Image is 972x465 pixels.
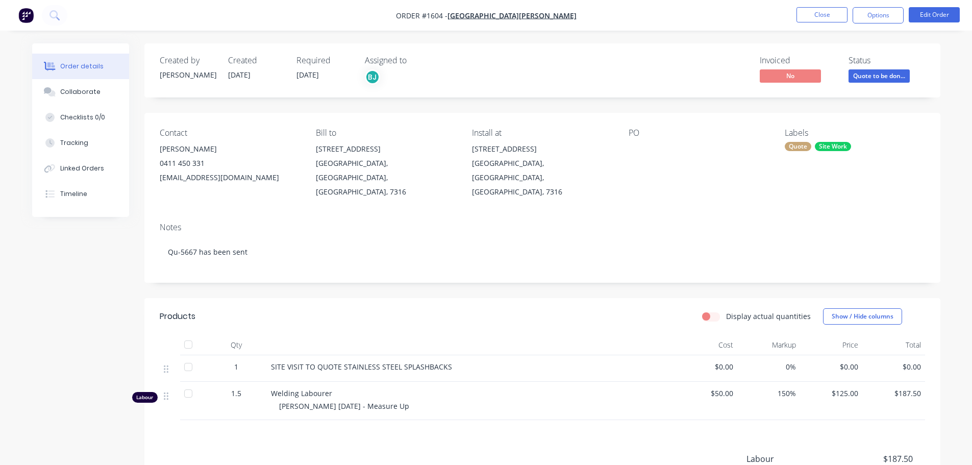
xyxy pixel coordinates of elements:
img: Factory [18,8,34,23]
span: Welding Labourer [271,388,332,398]
button: Order details [32,54,129,79]
button: Checklists 0/0 [32,105,129,130]
div: 0411 450 331 [160,156,300,170]
div: Timeline [60,189,87,199]
span: Order #1604 - [396,11,447,20]
div: Quote [785,142,811,151]
span: [PERSON_NAME] [DATE] - Measure Up [279,401,409,411]
span: Quote to be don... [849,69,910,82]
div: Checklists 0/0 [60,113,105,122]
button: Timeline [32,181,129,207]
span: SITE VISIT TO QUOTE STAINLESS STEEL SPLASHBACKS [271,362,452,372]
div: Tracking [60,138,88,148]
div: Price [800,335,863,355]
a: [GEOGRAPHIC_DATA][PERSON_NAME] [447,11,577,20]
div: [EMAIL_ADDRESS][DOMAIN_NAME] [160,170,300,185]
div: Install at [472,128,612,138]
div: Products [160,310,195,323]
label: Display actual quantities [726,311,811,322]
div: [PERSON_NAME]0411 450 331[EMAIL_ADDRESS][DOMAIN_NAME] [160,142,300,185]
div: Order details [60,62,104,71]
span: $0.00 [804,361,859,372]
div: Status [849,56,925,65]
div: Site Work [815,142,851,151]
div: [PERSON_NAME] [160,142,300,156]
span: 1.5 [231,388,241,399]
div: Invoiced [760,56,836,65]
span: No [760,69,821,82]
div: PO [629,128,768,138]
div: Linked Orders [60,164,104,173]
div: Contact [160,128,300,138]
div: [STREET_ADDRESS][GEOGRAPHIC_DATA], [GEOGRAPHIC_DATA], [GEOGRAPHIC_DATA], 7316 [472,142,612,199]
span: $187.50 [866,388,921,399]
div: Notes [160,223,925,232]
div: [STREET_ADDRESS][GEOGRAPHIC_DATA], [GEOGRAPHIC_DATA], [GEOGRAPHIC_DATA], 7316 [316,142,456,199]
div: [PERSON_NAME] [160,69,216,80]
div: [STREET_ADDRESS] [316,142,456,156]
span: $0.00 [679,361,734,372]
div: Qty [206,335,267,355]
div: Total [862,335,925,355]
div: Markup [737,335,800,355]
div: Collaborate [60,87,101,96]
button: Options [853,7,904,23]
span: $50.00 [679,388,734,399]
div: [STREET_ADDRESS] [472,142,612,156]
button: Quote to be don... [849,69,910,85]
span: 1 [234,361,238,372]
span: Labour [746,453,837,465]
button: Close [796,7,848,22]
span: 0% [741,361,796,372]
div: Labour [132,392,158,403]
span: [DATE] [228,70,251,80]
button: Collaborate [32,79,129,105]
div: Bill to [316,128,456,138]
span: $125.00 [804,388,859,399]
button: Show / Hide columns [823,308,902,325]
span: [DATE] [296,70,319,80]
button: Tracking [32,130,129,156]
span: $187.50 [837,453,912,465]
span: $0.00 [866,361,921,372]
div: Created [228,56,284,65]
div: Created by [160,56,216,65]
span: 150% [741,388,796,399]
div: [GEOGRAPHIC_DATA], [GEOGRAPHIC_DATA], [GEOGRAPHIC_DATA], 7316 [316,156,456,199]
div: Assigned to [365,56,467,65]
div: [GEOGRAPHIC_DATA], [GEOGRAPHIC_DATA], [GEOGRAPHIC_DATA], 7316 [472,156,612,199]
button: BJ [365,69,380,85]
div: Qu-5667 has been sent [160,236,925,267]
button: Linked Orders [32,156,129,181]
button: Edit Order [909,7,960,22]
div: Cost [675,335,738,355]
div: Labels [785,128,925,138]
div: Required [296,56,353,65]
